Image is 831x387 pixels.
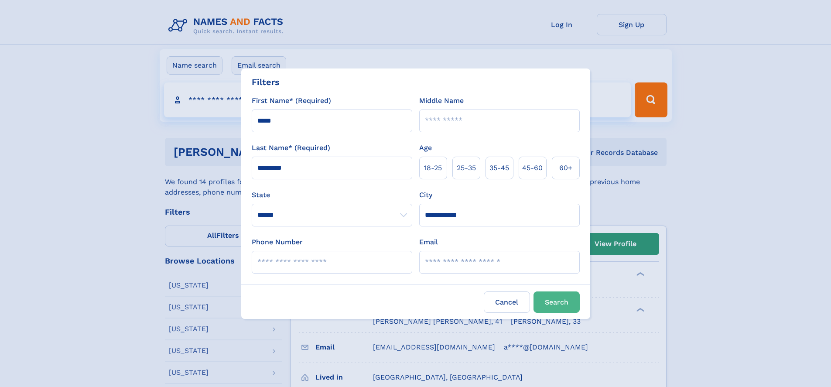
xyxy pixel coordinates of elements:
[484,291,530,313] label: Cancel
[419,237,438,247] label: Email
[419,96,464,106] label: Middle Name
[522,163,543,173] span: 45‑60
[424,163,442,173] span: 18‑25
[559,163,572,173] span: 60+
[489,163,509,173] span: 35‑45
[252,237,303,247] label: Phone Number
[419,143,432,153] label: Age
[419,190,432,200] label: City
[457,163,476,173] span: 25‑35
[252,96,331,106] label: First Name* (Required)
[533,291,580,313] button: Search
[252,190,412,200] label: State
[252,143,330,153] label: Last Name* (Required)
[252,75,280,89] div: Filters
